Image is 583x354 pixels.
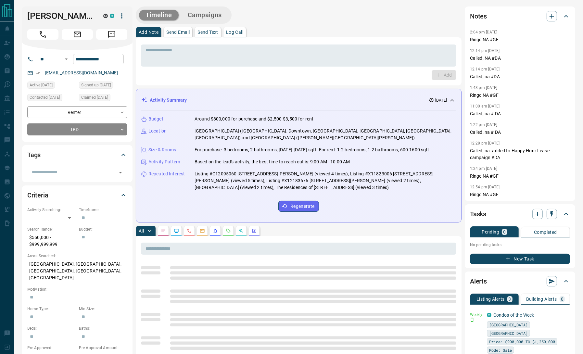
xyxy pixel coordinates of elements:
[30,82,53,88] span: Active [DATE]
[195,171,456,191] p: Listing #C12095060 [STREET_ADDRESS][PERSON_NAME] (viewed 4 times), Listing #X11823006 [STREET_ADD...
[27,29,58,40] span: Call
[187,228,192,234] svg: Calls
[470,36,570,43] p: Ringc NA #GF
[197,30,218,34] p: Send Text
[470,318,475,322] svg: Push Notification Only
[470,240,570,250] p: No pending tasks
[213,228,218,234] svg: Listing Alerts
[27,306,76,312] p: Home Type:
[45,70,118,75] a: [EMAIL_ADDRESS][DOMAIN_NAME]
[470,276,487,286] h2: Alerts
[150,97,187,104] p: Activity Summary
[103,14,108,18] div: mrloft.ca
[489,338,555,345] span: Price: $900,000 TO $1,250,000
[27,94,76,103] div: Sun Dec 22 2024
[27,259,127,283] p: [GEOGRAPHIC_DATA], [GEOGRAPHIC_DATA], [GEOGRAPHIC_DATA], [GEOGRAPHIC_DATA], [GEOGRAPHIC_DATA]
[470,173,570,180] p: Ringc NA #GF
[470,85,498,90] p: 1:43 pm [DATE]
[81,82,111,88] span: Signed up [DATE]
[79,306,127,312] p: Min Size:
[27,207,76,213] p: Actively Searching:
[81,94,108,101] span: Claimed [DATE]
[79,94,127,103] div: Thu Nov 02 2023
[27,11,94,21] h1: [PERSON_NAME]
[79,82,127,91] div: Mon Oct 19 2020
[470,11,487,21] h2: Notes
[181,10,228,20] button: Campaigns
[161,228,166,234] svg: Notes
[27,123,127,135] div: TBD
[148,171,185,177] p: Repeated Interest
[489,347,512,353] span: Mode: Sale
[96,29,127,40] span: Message
[526,297,557,301] p: Building Alerts
[226,228,231,234] svg: Requests
[148,128,167,134] p: Location
[489,322,528,328] span: [GEOGRAPHIC_DATA]
[470,110,570,117] p: Called, na # DA
[27,150,41,160] h2: Tags
[27,253,127,259] p: Areas Searched:
[476,297,505,301] p: Listing Alerts
[139,229,144,233] p: All
[141,94,456,106] div: Activity Summary[DATE]
[470,30,498,34] p: 2:04 pm [DATE]
[195,128,456,141] p: [GEOGRAPHIC_DATA] ([GEOGRAPHIC_DATA], Downtown, [GEOGRAPHIC_DATA], [GEOGRAPHIC_DATA], [GEOGRAPHIC...
[148,146,176,153] p: Size & Rooms
[470,73,570,80] p: Called, na #DA
[470,147,570,161] p: Called, na. added to Happy Hour Lease campaign #DA
[470,254,570,264] button: New Task
[278,201,319,212] button: Regenerate
[470,209,486,219] h2: Tasks
[195,146,429,153] p: For purchase: 3 bedrooms, 2 bathrooms, [DATE]-[DATE] sqft. For rent: 1-2 bedrooms, 1-2 bathrooms,...
[534,230,557,234] p: Completed
[27,147,127,163] div: Tags
[79,345,127,351] p: Pre-Approval Amount:
[470,191,570,198] p: Ringc NA #GF
[226,30,243,34] p: Log Call
[470,273,570,289] div: Alerts
[470,8,570,24] div: Notes
[62,29,93,40] span: Email
[27,187,127,203] div: Criteria
[27,345,76,351] p: Pre-Approved:
[239,228,244,234] svg: Opportunities
[470,129,570,136] p: Called, na # DA
[116,168,125,177] button: Open
[79,226,127,232] p: Budget:
[470,67,500,71] p: 12:14 pm [DATE]
[470,206,570,222] div: Tasks
[27,325,76,331] p: Beds:
[27,82,76,91] div: Sat Jun 28 2025
[470,104,500,108] p: 11:00 am [DATE]
[489,330,528,336] span: [GEOGRAPHIC_DATA]
[148,158,180,165] p: Activity Pattern
[62,55,70,63] button: Open
[561,297,564,301] p: 0
[195,116,313,122] p: Around $800,000 for purchase and $2,500-$3,500 for rent
[503,230,506,234] p: 0
[30,94,60,101] span: Contacted [DATE]
[493,312,534,318] a: Condos of the Week
[470,92,570,99] p: Ringc NA #GF
[470,55,570,62] p: Called, NA #DA
[470,185,500,189] p: 12:54 pm [DATE]
[27,226,76,232] p: Search Range:
[195,158,350,165] p: Based on the lead's activity, the best time to reach out is: 9:00 AM - 10:00 AM
[487,313,491,317] div: condos.ca
[470,122,498,127] p: 1:22 pm [DATE]
[27,232,76,250] p: $550,000 - $999,999,999
[79,325,127,331] p: Baths:
[470,312,483,318] p: Weekly
[470,48,500,53] p: 12:14 pm [DATE]
[139,10,179,20] button: Timeline
[139,30,158,34] p: Add Note
[110,14,114,18] div: condos.ca
[470,141,500,145] p: 12:28 pm [DATE]
[470,166,498,171] p: 1:24 pm [DATE]
[252,228,257,234] svg: Agent Actions
[27,286,127,292] p: Motivation:
[166,30,190,34] p: Send Email
[79,207,127,213] p: Timeframe:
[27,106,127,118] div: Renter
